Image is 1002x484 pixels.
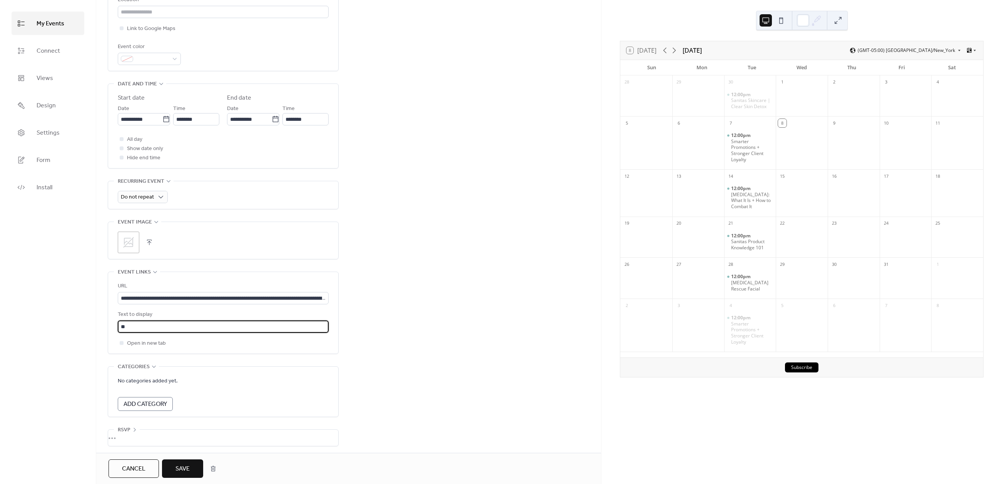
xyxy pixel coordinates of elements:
[127,135,142,144] span: All day
[37,154,50,166] span: Form
[726,301,735,310] div: 4
[830,172,838,180] div: 16
[778,219,787,228] div: 22
[731,280,773,292] div: [MEDICAL_DATA] Rescue Facial
[118,218,152,227] span: Event image
[37,127,60,139] span: Settings
[927,60,977,75] div: Sat
[934,301,942,310] div: 8
[778,172,787,180] div: 15
[118,310,327,319] div: Text to display
[623,219,631,228] div: 19
[731,315,752,321] span: 12:00pm
[118,362,150,372] span: Categories
[282,104,295,113] span: Time
[731,132,752,139] span: 12:00pm
[37,72,53,84] span: Views
[731,321,773,345] div: Smarter Promotions + Stronger Client Loyalty
[127,24,175,33] span: Link to Google Maps
[830,260,838,269] div: 30
[731,139,773,162] div: Smarter Promotions + Stronger Client Loyalty
[726,172,735,180] div: 14
[118,177,164,186] span: Recurring event
[724,132,776,162] div: Smarter Promotions + Stronger Client Loyalty
[623,78,631,87] div: 28
[830,301,838,310] div: 6
[626,60,676,75] div: Sun
[676,60,726,75] div: Mon
[785,362,818,372] button: Subscribe
[623,301,631,310] div: 2
[675,219,683,228] div: 20
[877,60,927,75] div: Fri
[675,260,683,269] div: 27
[882,260,890,269] div: 31
[121,192,154,202] span: Do not repeat
[675,119,683,127] div: 6
[122,464,145,474] span: Cancel
[173,104,185,113] span: Time
[227,93,251,103] div: End date
[882,301,890,310] div: 7
[830,219,838,228] div: 23
[777,60,827,75] div: Wed
[675,78,683,87] div: 29
[724,315,776,345] div: Smarter Promotions + Stronger Client Loyalty
[12,148,84,172] a: Form
[778,301,787,310] div: 5
[675,172,683,180] div: 13
[108,430,338,446] div: •••
[830,119,838,127] div: 9
[127,144,163,154] span: Show date only
[731,97,773,109] div: Sanitas Skincare | Clear Skin Detox
[778,78,787,87] div: 1
[118,282,327,291] div: URL
[37,100,56,112] span: Design
[124,400,167,409] span: Add Category
[934,260,942,269] div: 1
[227,104,239,113] span: Date
[118,80,157,89] span: Date and time
[726,78,735,87] div: 30
[12,175,84,199] a: Install
[934,172,942,180] div: 18
[731,185,752,192] span: 12:00pm
[37,18,64,30] span: My Events
[118,426,130,435] span: RSVP
[726,119,735,127] div: 7
[724,233,776,251] div: Sanitas Product Knowledge 101
[118,232,139,253] div: ;
[858,48,955,53] span: (GMT-05:00) [GEOGRAPHIC_DATA]/New_York
[724,92,776,110] div: Sanitas Skincare | Clear Skin Detox
[882,219,890,228] div: 24
[778,119,787,127] div: 8
[118,377,178,386] span: No categories added yet.
[118,42,179,52] div: Event color
[109,459,159,478] a: Cancel
[724,274,776,292] div: Dry Skin Rescue Facial
[882,78,890,87] div: 3
[934,78,942,87] div: 4
[827,60,877,75] div: Thu
[830,78,838,87] div: 2
[623,172,631,180] div: 12
[12,39,84,62] a: Connect
[118,397,173,411] button: Add Category
[12,121,84,144] a: Settings
[934,119,942,127] div: 11
[882,172,890,180] div: 17
[731,274,752,280] span: 12:00pm
[12,66,84,90] a: Views
[37,182,52,194] span: Install
[778,260,787,269] div: 29
[12,12,84,35] a: My Events
[127,154,160,163] span: Hide end time
[731,239,773,250] div: Sanitas Product Knowledge 101
[162,459,203,478] button: Save
[727,60,777,75] div: Tue
[731,92,752,98] span: 12:00pm
[731,192,773,210] div: [MEDICAL_DATA]: What It Is + How to Combat It
[683,46,702,55] div: [DATE]
[623,119,631,127] div: 5
[731,233,752,239] span: 12:00pm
